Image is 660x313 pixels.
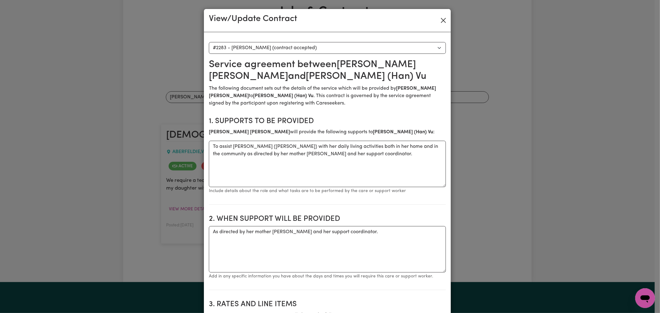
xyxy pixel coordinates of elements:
iframe: Button to launch messaging window [635,288,655,308]
h2: 2. When support will be provided [209,215,446,224]
b: [PERSON_NAME] [PERSON_NAME] [209,130,290,135]
h2: 3. Rates and Line Items [209,300,446,309]
textarea: As directed by her mother [PERSON_NAME] and her support coordinator. [209,226,446,272]
button: Close [438,15,448,25]
h3: View/Update Contract [209,14,297,24]
textarea: To assist [PERSON_NAME] ([PERSON_NAME]) with her daily living activities both in her home and in ... [209,141,446,187]
b: [PERSON_NAME] (Han) Vu [253,93,313,98]
small: Include details about the role and what tasks are to be performed by the care or support worker [209,189,406,193]
small: Add in any specific information you have about the days and times you will require this care or s... [209,274,433,279]
h2: Service agreement between [PERSON_NAME] [PERSON_NAME] and [PERSON_NAME] (Han) Vu [209,59,446,83]
p: The following document sets out the details of the service which will be provided by to . This co... [209,85,446,107]
b: [PERSON_NAME] (Han) Vu [373,130,433,135]
p: will provide the following supports to : [209,128,446,136]
h2: 1. Supports to be provided [209,117,446,126]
